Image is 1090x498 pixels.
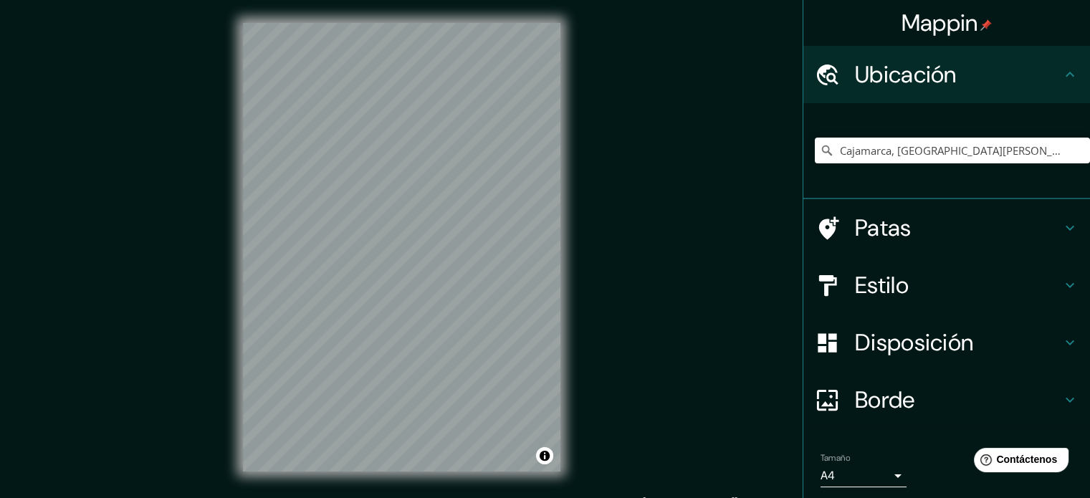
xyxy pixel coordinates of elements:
[803,371,1090,428] div: Borde
[536,447,553,464] button: Activar o desactivar atribución
[821,468,835,483] font: A4
[980,19,992,31] img: pin-icon.png
[803,314,1090,371] div: Disposición
[803,257,1090,314] div: Estilo
[815,138,1090,163] input: Elige tu ciudad o zona
[855,327,973,358] font: Disposición
[855,213,912,243] font: Patas
[855,270,909,300] font: Estilo
[803,199,1090,257] div: Patas
[855,385,915,415] font: Borde
[902,8,978,38] font: Mappin
[803,46,1090,103] div: Ubicación
[962,442,1074,482] iframe: Lanzador de widgets de ayuda
[855,59,957,90] font: Ubicación
[821,452,850,464] font: Tamaño
[821,464,907,487] div: A4
[243,23,560,471] canvas: Mapa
